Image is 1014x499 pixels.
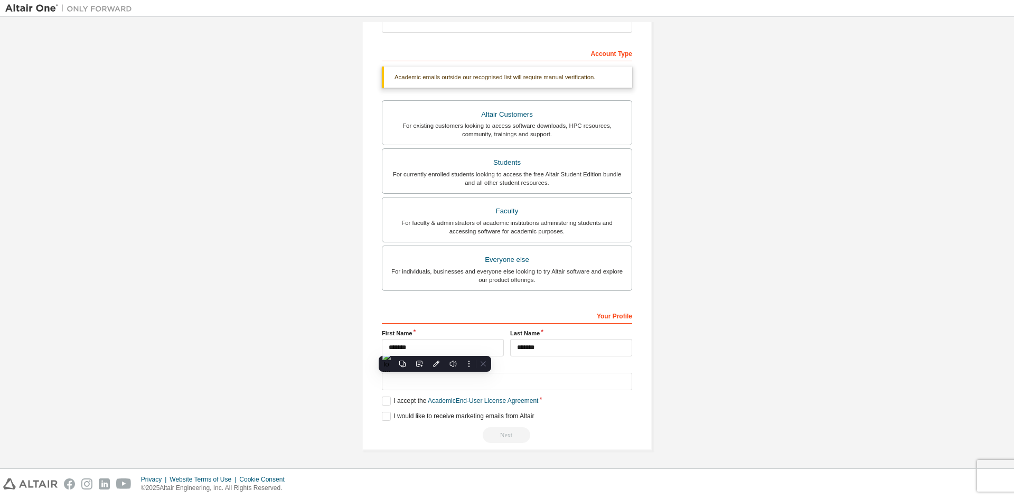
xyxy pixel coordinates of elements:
label: First Name [382,329,504,337]
label: Job Title [382,363,632,371]
label: Last Name [510,329,632,337]
div: For faculty & administrators of academic institutions administering students and accessing softwa... [389,219,625,236]
label: I would like to receive marketing emails from Altair [382,412,534,421]
img: altair_logo.svg [3,478,58,489]
img: youtube.svg [116,478,132,489]
div: For existing customers looking to access software downloads, HPC resources, community, trainings ... [389,121,625,138]
img: linkedin.svg [99,478,110,489]
label: I accept the [382,397,538,406]
div: Account Type [382,44,632,61]
div: Students [389,155,625,170]
p: © 2025 Altair Engineering, Inc. All Rights Reserved. [141,484,291,493]
div: Website Terms of Use [170,475,239,484]
div: Privacy [141,475,170,484]
img: Altair One [5,3,137,14]
div: Provide a valid email to continue [382,427,632,443]
img: facebook.svg [64,478,75,489]
div: Everyone else [389,252,625,267]
div: Academic emails outside our recognised list will require manual verification. [382,67,632,88]
div: Cookie Consent [239,475,290,484]
a: Academic End-User License Agreement [428,397,538,404]
div: For individuals, businesses and everyone else looking to try Altair software and explore our prod... [389,267,625,284]
div: For currently enrolled students looking to access the free Altair Student Edition bundle and all ... [389,170,625,187]
div: Your Profile [382,307,632,324]
div: Faculty [389,204,625,219]
div: Altair Customers [389,107,625,122]
img: instagram.svg [81,478,92,489]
